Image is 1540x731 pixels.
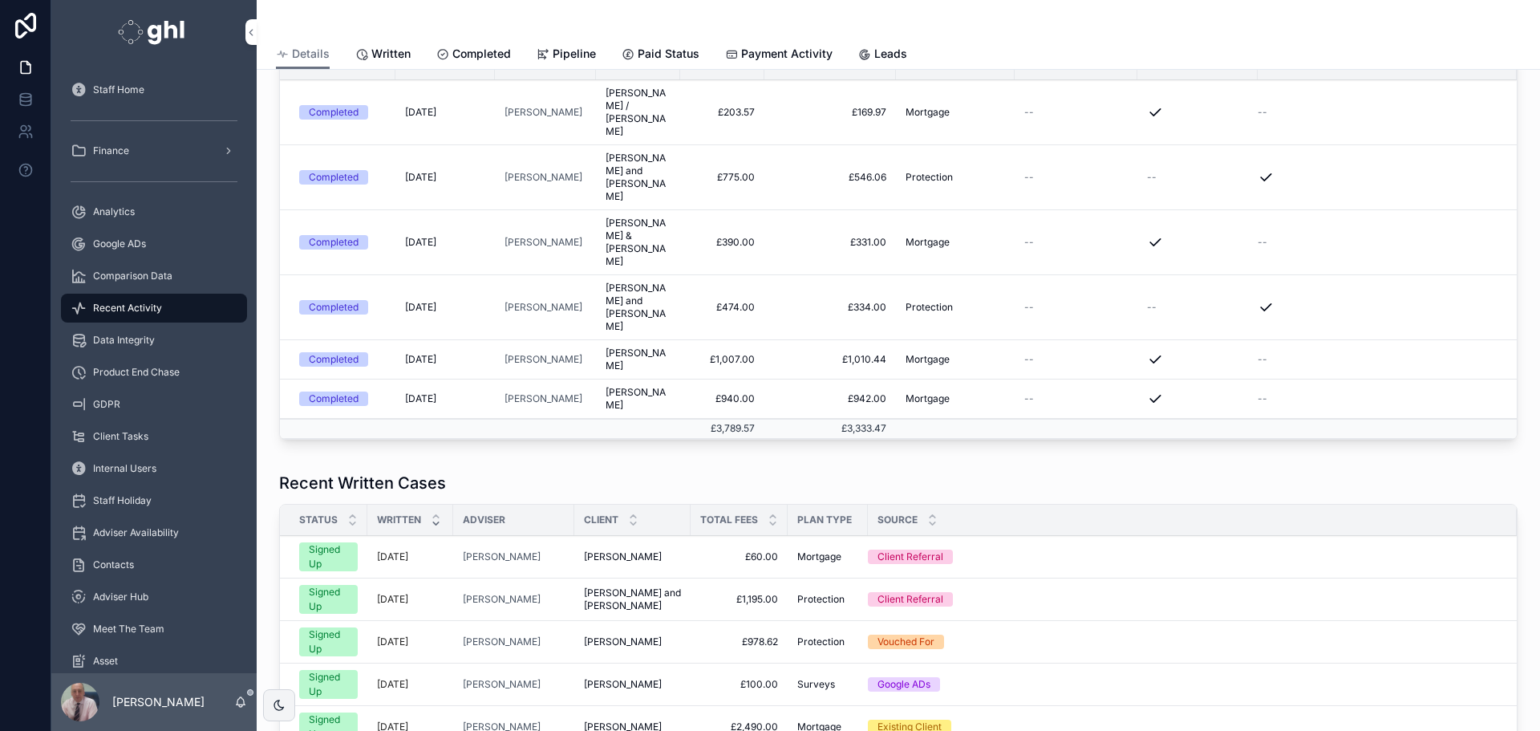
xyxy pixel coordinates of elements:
a: [PERSON_NAME] [463,636,541,648]
p: [DATE] [377,550,408,563]
a: Mortgage [906,392,1005,405]
span: [PERSON_NAME] [505,236,582,249]
p: [PERSON_NAME] [112,694,205,710]
a: Signed Up [299,627,358,656]
a: Client Tasks [61,422,247,451]
span: [DATE] [405,171,436,184]
a: Surveys [797,678,858,691]
span: Surveys [797,678,835,691]
a: -- [1258,106,1497,119]
a: Contacts [61,550,247,579]
span: Mortgage [906,392,950,405]
a: [DATE] [405,353,485,366]
span: £474.00 [690,301,755,314]
a: [PERSON_NAME] / [PERSON_NAME] [606,87,671,138]
span: £331.00 [774,236,886,249]
span: Comparison Data [93,270,172,282]
a: [PERSON_NAME] [505,106,582,119]
div: Completed [309,300,359,315]
a: -- [1024,171,1128,184]
a: Paid Status [622,39,699,71]
div: Completed [309,235,359,250]
span: Product End Chase [93,366,180,379]
a: -- [1258,392,1497,405]
a: Written [355,39,411,71]
a: Adviser Availability [61,518,247,547]
span: -- [1024,392,1034,405]
span: £334.00 [774,301,886,314]
span: -- [1258,392,1267,405]
span: £3,789.57 [711,422,755,434]
a: [PERSON_NAME] [584,678,681,691]
span: [PERSON_NAME] [505,171,582,184]
a: Data Integrity [61,326,247,355]
a: [DATE] [405,392,485,405]
span: £390.00 [690,236,755,249]
a: [DATE] [405,171,485,184]
span: [DATE] [405,392,436,405]
span: £203.57 [690,106,755,119]
a: Leads [858,39,907,71]
span: -- [1024,106,1034,119]
p: [DATE] [377,678,408,691]
span: [PERSON_NAME] [606,386,671,412]
span: -- [1024,301,1034,314]
p: [DATE] [377,593,408,606]
a: [PERSON_NAME] [505,392,586,405]
span: Plan Type [797,514,852,526]
span: Client [584,514,618,526]
a: -- [1147,301,1248,314]
span: Paid Status [638,46,699,62]
span: [PERSON_NAME] [606,347,671,372]
div: Completed [309,352,359,367]
a: [PERSON_NAME] [463,550,541,563]
span: Staff Home [93,83,144,96]
a: Mortgage [906,236,1005,249]
span: Protection [797,636,845,648]
a: -- [1024,236,1128,249]
span: [PERSON_NAME] [505,392,582,405]
a: Recent Activity [61,294,247,323]
span: [DATE] [405,106,436,119]
a: [PERSON_NAME] [584,636,681,648]
a: Details [276,39,330,70]
span: £60.00 [700,550,778,563]
a: Payment Activity [725,39,833,71]
a: [PERSON_NAME] [505,171,586,184]
a: -- [1147,171,1248,184]
a: Pipeline [537,39,596,71]
span: £3,333.47 [841,422,886,434]
a: -- [1024,301,1128,314]
a: Vouched For [868,635,1497,649]
span: £100.00 [700,678,778,691]
span: [PERSON_NAME] and [PERSON_NAME] [606,152,671,203]
span: Adviser Availability [93,526,179,539]
a: [PERSON_NAME] [463,678,541,691]
span: -- [1258,106,1267,119]
span: -- [1147,301,1157,314]
div: Vouched For [877,635,934,649]
span: £942.00 [774,392,886,405]
span: Details [292,46,330,62]
a: Mortgage [906,106,1005,119]
a: Protection [797,636,858,648]
span: [PERSON_NAME] [505,353,582,366]
span: [PERSON_NAME] [584,678,662,691]
span: Status [299,514,338,526]
a: [PERSON_NAME] [505,301,586,314]
span: -- [1147,171,1157,184]
a: £546.06 [774,171,886,184]
a: Protection [906,171,1005,184]
a: [DATE] [405,106,485,119]
span: Mortgage [906,106,950,119]
span: [PERSON_NAME] & [PERSON_NAME] [606,217,671,268]
p: [DATE] [377,636,408,648]
h1: Recent Written Cases [279,472,446,494]
span: Mortgage [906,353,950,366]
span: [PERSON_NAME] [584,550,662,563]
span: Meet The Team [93,623,164,636]
span: Adviser [463,514,505,526]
